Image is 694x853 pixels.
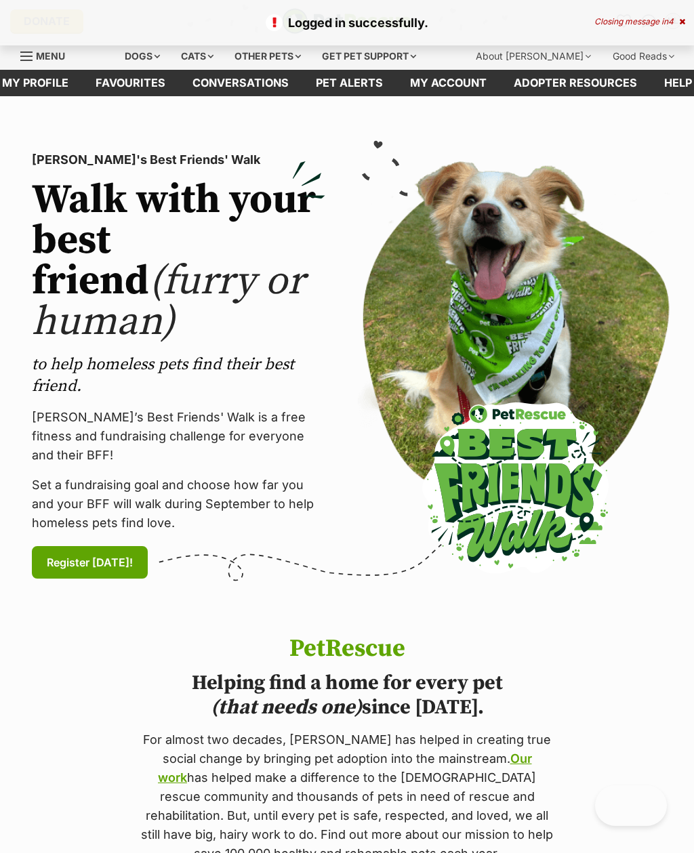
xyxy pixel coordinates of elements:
[20,43,75,67] a: Menu
[47,554,133,570] span: Register [DATE]!
[179,70,302,96] a: conversations
[312,43,426,70] div: Get pet support
[32,180,325,343] h2: Walk with your best friend
[595,785,667,826] iframe: Help Scout Beacon - Open
[466,43,600,70] div: About [PERSON_NAME]
[32,256,304,348] span: (furry or human)
[211,694,362,720] i: (that needs one)
[115,43,169,70] div: Dogs
[36,50,65,62] span: Menu
[82,70,179,96] a: Favourites
[396,70,500,96] a: My account
[32,476,325,533] p: Set a fundraising goal and choose how far you and your BFF will walk during September to help hom...
[32,354,325,397] p: to help homeless pets find their best friend.
[138,671,556,720] h2: Helping find a home for every pet since [DATE].
[171,43,223,70] div: Cats
[138,636,556,663] h1: PetRescue
[603,43,684,70] div: Good Reads
[32,546,148,579] a: Register [DATE]!
[158,751,532,785] a: Our work
[302,70,396,96] a: Pet alerts
[225,43,310,70] div: Other pets
[500,70,651,96] a: Adopter resources
[32,150,325,169] p: [PERSON_NAME]'s Best Friends' Walk
[32,408,325,465] p: [PERSON_NAME]’s Best Friends' Walk is a free fitness and fundraising challenge for everyone and t...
